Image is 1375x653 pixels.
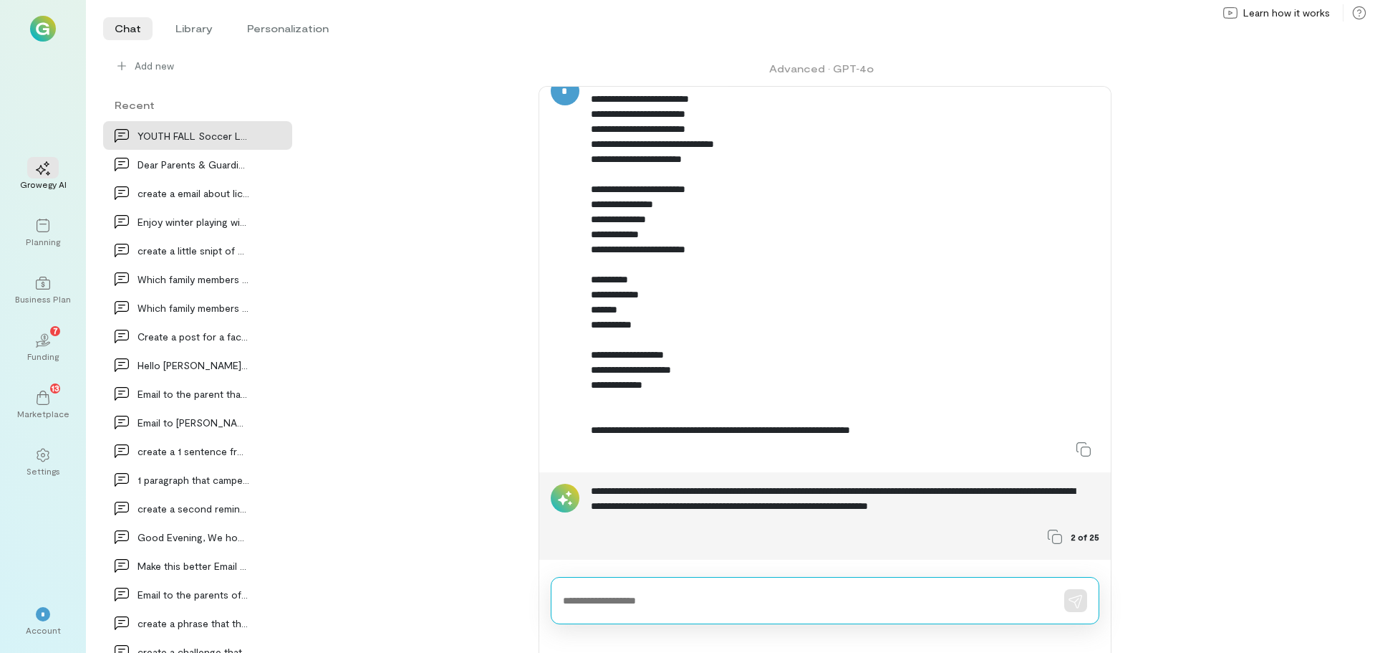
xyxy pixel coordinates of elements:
li: Chat [103,17,153,40]
div: Marketplace [17,408,69,419]
div: Email to [PERSON_NAME] parent asking if he will b… [137,415,249,430]
div: Planning [26,236,60,247]
div: Growegy AI [20,178,67,190]
div: YOUTH FALL Soccer League Registration EXTENDED SE… [137,128,249,143]
div: create a second reminder email that you have Chil… [137,501,249,516]
div: Settings [26,465,60,477]
div: Make this better Email to the parents of [PERSON_NAME] d… [137,558,249,573]
div: create a email about lice notification protocal [137,186,249,201]
div: create a 1 sentence fro dressup theme for camp of… [137,444,249,459]
div: Which family members or friends does your child m… [137,300,249,315]
a: Business Plan [17,264,69,316]
div: Dear Parents & Guardians, Keeping you informed is… [137,157,249,172]
a: Settings [17,437,69,488]
span: Learn how it works [1243,6,1330,20]
div: Email to the parent that they do not have someone… [137,386,249,401]
div: create a little snipt of member appretiation day… [137,243,249,258]
li: Personalization [236,17,340,40]
div: 1 paragraph that campers will need to bring healt… [137,472,249,487]
div: Good Evening, We hope this message finds you well… [137,530,249,545]
div: Email to the parents of [PERSON_NAME] Good aftern… [137,587,249,602]
div: Recent [103,97,292,113]
div: Hello [PERSON_NAME], We received a refund request from M… [137,358,249,373]
li: Library [164,17,224,40]
span: Add new [135,59,174,73]
a: Marketplace [17,379,69,431]
div: *Account [17,596,69,647]
span: 2 of 25 [1071,531,1099,543]
a: Funding [17,322,69,373]
div: Account [26,624,61,636]
div: create a phrase that they have to go to the field… [137,616,249,631]
div: Enjoy winter playing with the family on us at the… [137,214,249,229]
div: Business Plan [15,293,71,305]
span: 13 [52,381,59,394]
a: Growegy AI [17,150,69,201]
span: 7 [53,324,58,337]
div: Funding [27,351,59,362]
div: Create a post for a facebook group that I am a me… [137,329,249,344]
a: Planning [17,207,69,259]
div: Which family members or friends does your child m… [137,272,249,287]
